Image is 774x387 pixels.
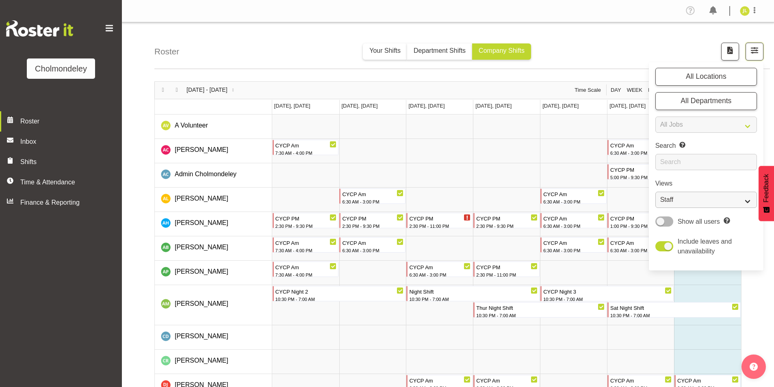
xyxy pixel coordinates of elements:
div: Alexzarn Harmer"s event - CYCP PM Begin From Monday, September 29, 2025 at 2:30:00 PM GMT+13:00 E... [273,213,339,228]
button: Time Scale [573,86,603,94]
h4: Roster [154,45,179,58]
img: jay-lowe9524.jpg [740,6,750,16]
div: CYCP PM [476,262,538,272]
div: CYCP Am [409,375,470,385]
a: [PERSON_NAME] [175,242,228,252]
span: Fortnight [647,86,680,94]
div: CYCP Am [275,238,337,247]
label: Search [655,141,757,151]
button: Department Shifts [407,43,472,60]
a: [PERSON_NAME] [175,145,228,155]
a: [PERSON_NAME] [175,356,228,365]
div: Abigail Chessum"s event - CYCP Am Begin From Saturday, October 4, 2025 at 6:30:00 AM GMT+13:00 En... [607,140,674,155]
a: Admin Cholmondeley [175,169,236,179]
div: CYCP PM [275,213,337,223]
div: 10:30 PM - 7:00 AM [275,296,404,303]
div: CYCP PM [610,213,672,223]
a: [PERSON_NAME] [175,331,228,341]
button: Company Shifts [472,43,531,60]
button: Timeline Week [625,86,644,94]
span: Time Scale [574,86,602,94]
td: A Volunteer resource [155,115,272,139]
span: Feedback [761,174,771,202]
div: CYCP Am [409,262,470,272]
span: Inbox [20,137,118,147]
div: 7:30 AM - 4:00 PM [275,247,337,254]
div: 1:00 PM - 9:30 PM [610,223,672,230]
div: Admin Cholmondeley"s event - CYCP PM Begin From Saturday, October 4, 2025 at 5:00:00 PM GMT+13:00... [607,164,674,179]
span: [PERSON_NAME] [175,333,228,339]
td: Abigail Chessum resource [155,139,272,163]
span: A Volunteer [175,122,208,129]
div: CYCP Night 2 [275,286,404,296]
div: CYCP Am [543,238,605,247]
span: [PERSON_NAME] [175,146,228,153]
div: 2:30 PM - 9:30 PM [275,223,337,230]
div: 7:30 AM - 4:00 PM [275,149,337,157]
span: [PERSON_NAME] [175,268,228,275]
div: Amelie Paroll"s event - CYCP PM Begin From Thursday, October 2, 2025 at 2:30:00 PM GMT+13:00 Ends... [473,262,540,277]
span: All Departments [681,97,731,105]
span: Department Shifts [414,47,466,54]
div: Ally Brown"s event - CYCP Am Begin From Saturday, October 4, 2025 at 6:30:00 AM GMT+13:00 Ends At... [607,237,674,253]
div: Ally Brown"s event - CYCP Am Begin From Monday, September 29, 2025 at 7:30:00 AM GMT+13:00 Ends A... [273,237,339,253]
div: CYCP Am [610,375,672,385]
div: 6:30 AM - 3:00 PM [342,198,403,205]
div: 2:30 PM - 9:30 PM [476,223,538,230]
div: CYCP Am [610,238,672,247]
span: [DATE], [DATE] [274,103,310,109]
div: previous period [156,82,170,99]
td: Andrea McMurray resource [155,285,272,325]
a: [PERSON_NAME] [175,299,228,309]
div: 6:30 AM - 3:00 PM [543,223,605,230]
div: 2:30 PM - 9:30 PM [342,223,403,230]
div: 6:30 AM - 3:00 PM [610,247,672,254]
div: 2:30 PM - 11:00 PM [409,223,470,230]
span: Finance & Reporting [20,198,106,208]
span: [PERSON_NAME] [175,195,228,202]
div: Andrea McMurray"s event - CYCP Night 2 Begin From Monday, September 29, 2025 at 10:30:00 PM GMT+1... [273,286,406,301]
div: 6:30 AM - 3:00 PM [409,271,470,279]
input: Search [655,154,757,170]
img: Rosterit website logo [6,20,73,37]
div: 6:30 AM - 3:00 PM [610,149,672,157]
div: CYCP Night 3 [543,286,672,296]
div: CYCP Am [476,375,538,385]
div: CYCP PM [610,164,672,174]
div: 5:00 PM - 9:30 PM [610,174,672,181]
td: Admin Cholmondeley resource [155,163,272,188]
div: CYCP Am [275,262,337,272]
div: Alexandra Landolt"s event - CYCP Am Begin From Tuesday, September 30, 2025 at 6:30:00 AM GMT+13:0... [339,188,405,204]
div: 2:30 PM - 11:00 PM [476,271,538,279]
div: Alexzarn Harmer"s event - CYCP PM Begin From Saturday, October 4, 2025 at 1:00:00 PM GMT+13:00 En... [607,213,674,228]
label: Views [655,179,757,188]
span: [PERSON_NAME] [175,244,228,251]
div: Amelie Paroll"s event - CYCP Am Begin From Wednesday, October 1, 2025 at 6:30:00 AM GMT+13:00 End... [406,262,473,277]
div: Alexandra Landolt"s event - CYCP Am Begin From Friday, October 3, 2025 at 6:30:00 AM GMT+13:00 En... [540,188,607,204]
div: Sat Night Shift [610,303,739,312]
span: [DATE], [DATE] [475,103,512,109]
div: Alexzarn Harmer"s event - CYCP PM Begin From Thursday, October 2, 2025 at 2:30:00 PM GMT+13:00 En... [473,213,540,228]
span: Show all users [678,218,720,225]
div: CYCP PM [476,213,538,223]
div: Alexzarn Harmer"s event - CYCP PM Begin From Tuesday, September 30, 2025 at 2:30:00 PM GMT+13:00 ... [339,213,405,228]
span: All Locations [686,72,726,80]
button: October 2025 [185,86,239,94]
span: [PERSON_NAME] [175,219,228,226]
div: 6:30 AM - 3:00 PM [543,198,605,205]
button: Fortnight [646,86,680,94]
div: Thur Night Shift [476,303,605,312]
div: Amelie Paroll"s event - CYCP Am Begin From Monday, September 29, 2025 at 7:30:00 AM GMT+13:00 End... [273,262,339,277]
div: 7:30 AM - 4:00 PM [275,271,337,279]
div: CYCP PM [342,213,403,223]
button: All Departments [655,92,757,110]
span: Your Shifts [369,47,401,54]
div: Andrea McMurray"s event - Night Shift Begin From Wednesday, October 1, 2025 at 10:30:00 PM GMT+13... [406,286,540,301]
div: Sep 29 - Oct 05, 2025 [184,82,240,99]
td: Camille Davidson resource [155,325,272,350]
div: Ally Brown"s event - CYCP Am Begin From Tuesday, September 30, 2025 at 6:30:00 AM GMT+13:00 Ends ... [339,237,405,253]
div: Night Shift [409,286,538,296]
div: Andrea McMurray"s event - Thur Night Shift Begin From Thursday, October 2, 2025 at 10:30:00 PM GM... [473,302,607,318]
span: Week [626,86,643,94]
button: Previous [158,86,169,94]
